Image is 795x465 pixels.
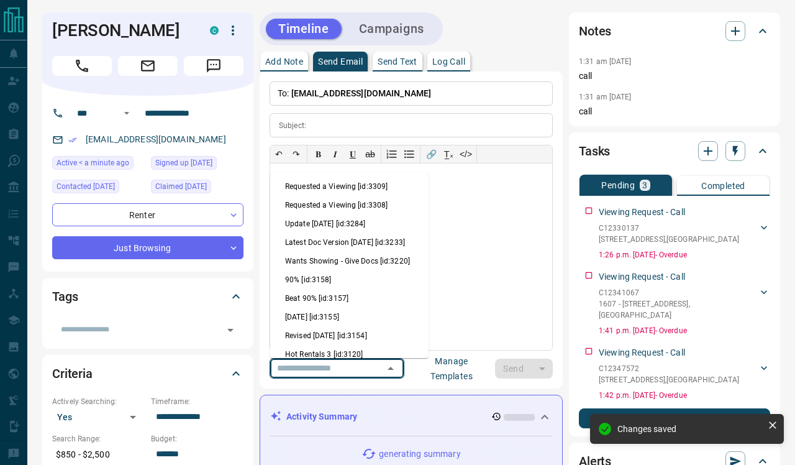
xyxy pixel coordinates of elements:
[432,57,465,66] p: Log Call
[52,444,145,465] p: $850 - $2,500
[579,105,770,118] p: call
[270,233,429,252] li: Latest Doc Version [DATE] [id:3233]
[579,141,610,161] h2: Tasks
[378,57,417,66] p: Send Text
[270,345,429,364] li: Hot Rentals 3 [id:3120]
[599,346,685,359] p: Viewing Request - Call
[68,136,77,144] svg: Email Verified
[270,196,429,214] li: Requested a Viewing [id:3308]
[118,56,178,76] span: Email
[270,145,288,163] button: ↶
[151,396,243,407] p: Timeframe:
[601,181,635,190] p: Pending
[408,359,495,379] button: Manage Templates
[318,57,363,66] p: Send Email
[52,364,93,384] h2: Criteria
[579,57,632,66] p: 1:31 am [DATE]
[422,145,440,163] button: 🔗
[599,287,758,298] p: C12341067
[52,21,191,40] h1: [PERSON_NAME]
[270,326,429,345] li: Revised [DATE] [id:3154]
[579,408,770,428] button: New Task
[382,360,399,377] button: Close
[327,145,344,163] button: 𝑰
[57,180,115,193] span: Contacted [DATE]
[155,180,207,193] span: Claimed [DATE]
[52,407,145,427] div: Yes
[52,156,145,173] div: Mon Aug 18 2025
[52,287,78,306] h2: Tags
[52,56,112,76] span: Call
[457,145,475,163] button: </>
[279,120,306,131] p: Subject:
[599,206,685,219] p: Viewing Request - Call
[579,93,632,101] p: 1:31 am [DATE]
[52,203,243,226] div: Renter
[599,325,770,336] p: 1:41 p.m. [DATE] - Overdue
[119,106,134,121] button: Open
[86,134,226,144] a: [EMAIL_ADDRESS][DOMAIN_NAME]
[347,19,437,39] button: Campaigns
[270,81,553,106] p: To:
[52,433,145,444] p: Search Range:
[52,236,243,259] div: Just Browsing
[52,359,243,389] div: Criteria
[642,181,647,190] p: 3
[599,234,739,245] p: [STREET_ADDRESS] , [GEOGRAPHIC_DATA]
[286,410,357,423] p: Activity Summary
[309,145,327,163] button: 𝐁
[599,374,739,385] p: [STREET_ADDRESS] , [GEOGRAPHIC_DATA]
[401,145,418,163] button: Bullet list
[52,396,145,407] p: Actively Searching:
[440,145,457,163] button: T̲ₓ
[222,321,239,339] button: Open
[599,390,770,401] p: 1:42 p.m. [DATE] - Overdue
[265,57,303,66] p: Add Note
[379,448,460,461] p: generating summary
[350,149,356,159] span: 𝐔
[270,214,429,233] li: Update [DATE] [id:3284]
[599,249,770,260] p: 1:26 p.m. [DATE] - Overdue
[52,282,243,311] div: Tags
[270,270,429,289] li: 90% [id:3158]
[365,149,375,159] s: ab
[495,359,553,379] div: split button
[151,433,243,444] p: Budget:
[579,21,611,41] h2: Notes
[599,298,758,321] p: 1607 - [STREET_ADDRESS] , [GEOGRAPHIC_DATA]
[383,145,401,163] button: Numbered list
[617,424,763,434] div: Changes saved
[599,361,770,388] div: C12347572[STREET_ADDRESS],[GEOGRAPHIC_DATA]
[579,16,770,46] div: Notes
[210,26,219,35] div: condos.ca
[579,136,770,166] div: Tasks
[599,270,685,283] p: Viewing Request - Call
[361,145,379,163] button: ab
[291,88,432,98] span: [EMAIL_ADDRESS][DOMAIN_NAME]
[270,289,429,308] li: Beat 90% [id:3157]
[52,180,145,197] div: Sun Jul 13 2025
[270,308,429,326] li: [DATE] [id:3155]
[599,220,770,247] div: C12330137[STREET_ADDRESS],[GEOGRAPHIC_DATA]
[57,157,129,169] span: Active < a minute ago
[184,56,243,76] span: Message
[270,405,552,428] div: Activity Summary
[155,157,212,169] span: Signed up [DATE]
[344,145,361,163] button: 𝐔
[151,156,243,173] div: Sat Jul 05 2025
[599,285,770,323] div: C123410671607 - [STREET_ADDRESS],[GEOGRAPHIC_DATA]
[288,145,305,163] button: ↷
[599,363,739,374] p: C12347572
[579,70,770,83] p: call
[266,19,342,39] button: Timeline
[599,223,739,234] p: C12330137
[270,252,429,270] li: Wants Showing - Give Docs [id:3220]
[701,182,745,190] p: Completed
[270,177,429,196] li: Requested a Viewing [id:3309]
[151,180,243,197] div: Sun Jul 13 2025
